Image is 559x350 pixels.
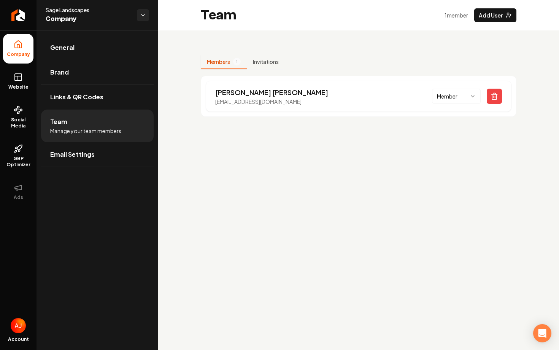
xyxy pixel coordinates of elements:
[3,138,33,174] a: GBP Optimizer
[50,117,67,126] span: Team
[41,60,154,84] a: Brand
[5,84,32,90] span: Website
[11,9,25,21] img: Rebolt Logo
[201,55,247,69] button: Members
[8,336,29,342] span: Account
[41,85,154,109] a: Links & QR Codes
[201,8,237,23] h2: Team
[3,117,33,129] span: Social Media
[215,87,328,98] p: [PERSON_NAME] [PERSON_NAME]
[247,55,285,69] button: Invitations
[4,51,33,57] span: Company
[3,67,33,96] a: Website
[215,98,328,105] p: [EMAIL_ADDRESS][DOMAIN_NAME]
[41,35,154,60] a: General
[46,14,131,24] span: Company
[11,318,26,333] img: Austin Jellison
[50,127,123,135] span: Manage your team members.
[233,58,241,65] span: 1
[46,6,131,14] span: Sage Landscapes
[11,318,26,333] button: Open user button
[3,99,33,135] a: Social Media
[50,150,95,159] span: Email Settings
[50,68,69,77] span: Brand
[533,324,551,342] div: Open Intercom Messenger
[3,156,33,168] span: GBP Optimizer
[50,92,103,102] span: Links & QR Codes
[11,194,26,200] span: Ads
[41,142,154,167] a: Email Settings
[445,11,468,19] p: 1 member
[3,177,33,207] button: Ads
[474,8,516,22] button: Add User
[50,43,75,52] span: General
